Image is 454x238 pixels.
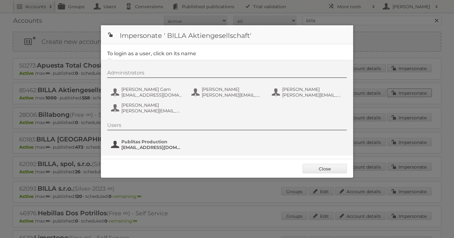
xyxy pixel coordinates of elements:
div: Administrators [107,70,347,78]
span: [PERSON_NAME] Gam [121,86,183,92]
span: [PERSON_NAME] [121,102,183,108]
button: Publitas Production [EMAIL_ADDRESS][DOMAIN_NAME] [110,138,184,151]
a: Close [303,164,347,173]
span: [PERSON_NAME][EMAIL_ADDRESS][DOMAIN_NAME] [121,108,183,114]
span: [EMAIL_ADDRESS][DOMAIN_NAME] [121,145,183,150]
h1: Impersonate ' BILLA Aktiengesellschaft' [101,25,353,44]
span: [PERSON_NAME] [282,86,343,92]
div: Users [107,122,347,130]
span: [PERSON_NAME] [202,86,263,92]
span: [EMAIL_ADDRESS][DOMAIN_NAME] [121,92,183,98]
legend: To login as a user, click on its name [107,51,196,57]
button: [PERSON_NAME] [PERSON_NAME][EMAIL_ADDRESS][DOMAIN_NAME] [271,86,345,98]
span: Publitas Production [121,139,183,145]
button: [PERSON_NAME] Gam [EMAIL_ADDRESS][DOMAIN_NAME] [110,86,184,98]
span: [PERSON_NAME][EMAIL_ADDRESS][DOMAIN_NAME] [202,92,263,98]
button: [PERSON_NAME] [PERSON_NAME][EMAIL_ADDRESS][DOMAIN_NAME] [110,102,184,114]
span: [PERSON_NAME][EMAIL_ADDRESS][DOMAIN_NAME] [282,92,343,98]
button: [PERSON_NAME] [PERSON_NAME][EMAIL_ADDRESS][DOMAIN_NAME] [191,86,265,98]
